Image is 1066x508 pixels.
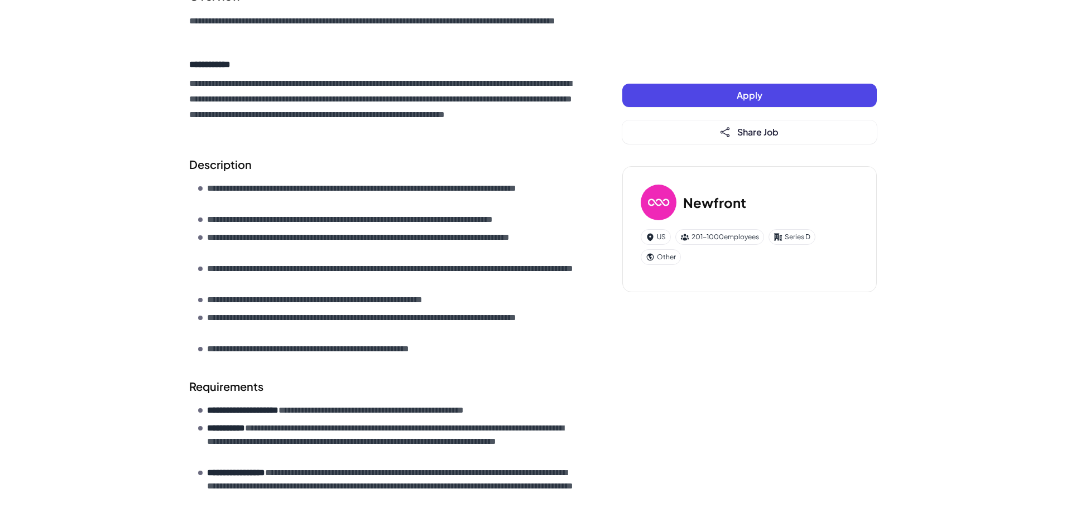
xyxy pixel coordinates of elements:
h2: Description [189,156,578,173]
button: Share Job [622,120,877,144]
span: Share Job [737,126,779,138]
div: US [641,229,671,245]
button: Apply [622,84,877,107]
img: Ne [641,185,676,220]
h2: Requirements [189,378,578,395]
div: Series D [769,229,815,245]
div: Other [641,249,681,265]
div: 201-1000 employees [675,229,764,245]
h3: Newfront [683,192,746,212]
span: Apply [737,89,762,101]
